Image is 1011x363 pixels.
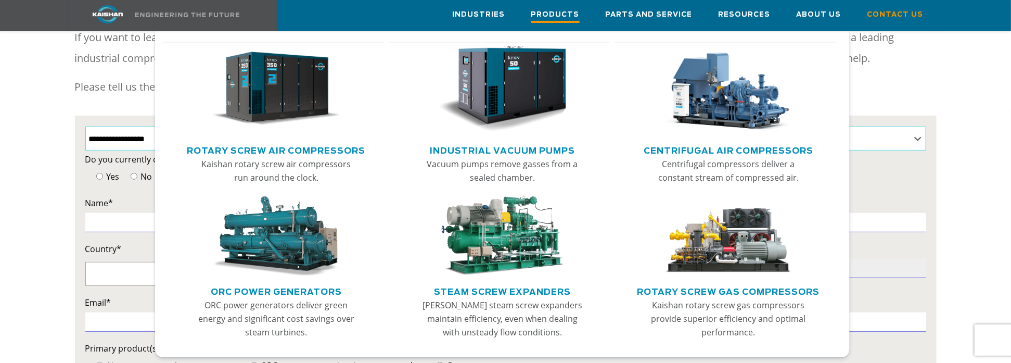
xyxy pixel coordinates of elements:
a: Rotary Screw Air Compressors [187,142,365,157]
span: About Us [797,9,841,21]
label: Name* [85,196,495,210]
a: Rotary Screw Gas Compressors [637,283,820,298]
img: thumb-ORC-Power-Generators [212,196,340,277]
p: Please tell us the nature of your inquiry. [75,77,937,97]
p: If you want to learn more about us and what we can do for you, our team is happy to answer any qu... [75,27,937,69]
span: Yes [105,171,120,182]
p: ORC power generators deliver green energy and significant cost savings over steam turbines. [195,298,357,339]
label: Primary product(s) interested in (select one)* [85,341,926,356]
a: Contact Us [867,1,924,29]
img: kaishan logo [69,5,147,23]
p: [PERSON_NAME] steam screw expanders maintain efficiency, even when dealing with unsteady flow con... [421,298,583,339]
a: Products [531,1,580,31]
a: Steam Screw Expanders [434,283,571,298]
input: No [131,173,137,180]
img: thumb-Rotary-Screw-Gas-Compressors [664,196,792,277]
span: Resources [719,9,771,21]
span: Industries [453,9,505,21]
a: Resources [719,1,771,29]
p: Kaishan rotary screw gas compressors provide superior efficiency and optimal performance. [647,298,810,339]
img: thumb-Centrifugal-Air-Compressors [664,46,792,132]
p: Centrifugal compressors deliver a constant stream of compressed air. [647,157,810,184]
span: No [139,171,152,182]
label: Country* [85,242,495,256]
a: Industries [453,1,505,29]
span: Contact Us [867,9,924,21]
a: Industrial Vacuum Pumps [430,142,575,157]
span: Parts and Service [606,9,693,21]
label: Email* [85,295,495,310]
p: Vacuum pumps remove gasses from a sealed chamber. [421,157,583,184]
img: Engineering the future [135,12,239,17]
img: thumb-Industrial-Vacuum-Pumps [438,46,566,132]
img: thumb-Steam-Screw-Expanders [438,196,566,277]
a: About Us [797,1,841,29]
input: Yes [96,173,103,180]
img: thumb-Rotary-Screw-Air-Compressors [212,46,340,132]
a: ORC Power Generators [211,283,342,298]
label: Do you currently own a Kaishan compressor? [85,152,926,167]
p: Kaishan rotary screw air compressors run around the clock. [195,157,357,184]
span: Products [531,9,580,23]
a: Centrifugal Air Compressors [644,142,813,157]
a: Parts and Service [606,1,693,29]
